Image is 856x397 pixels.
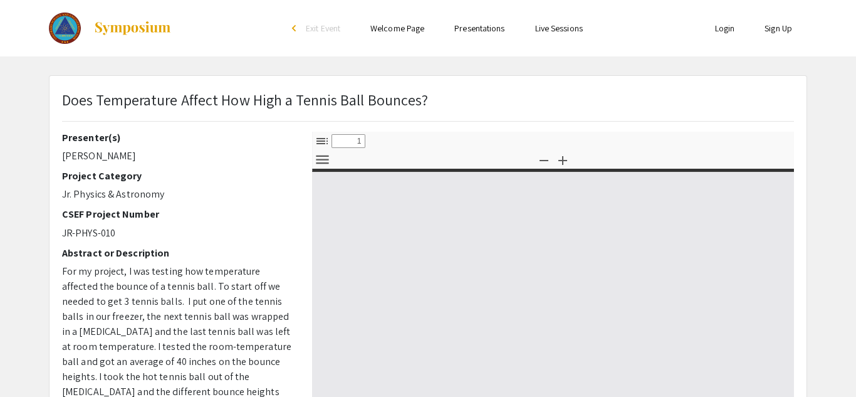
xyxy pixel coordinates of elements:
a: Sign Up [765,23,792,34]
button: Toggle Sidebar [311,132,333,150]
iframe: Chat [803,341,847,388]
img: The 2023 Colorado Science & Engineering Fair [49,13,81,44]
a: Login [715,23,735,34]
h2: Project Category [62,170,293,182]
div: arrow_back_ios [292,24,300,32]
h2: CSEF Project Number [62,208,293,220]
h2: Presenter(s) [62,132,293,144]
p: [PERSON_NAME] [62,149,293,164]
input: Page [331,134,365,148]
img: Symposium by ForagerOne [93,21,172,36]
button: Tools [311,151,333,169]
a: The 2023 Colorado Science & Engineering Fair [49,13,172,44]
button: Zoom In [552,151,573,169]
a: Presentations [454,23,504,34]
a: Welcome Page [370,23,424,34]
h2: Abstract or Description [62,247,293,259]
a: Live Sessions [535,23,583,34]
span: Exit Event [306,23,340,34]
p: JR-PHYS-010 [62,226,293,241]
p: Jr. Physics & Astronomy [62,187,293,202]
p: Does Temperature Affect How High a Tennis Ball Bounces? [62,88,429,111]
button: Zoom Out [533,151,555,169]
